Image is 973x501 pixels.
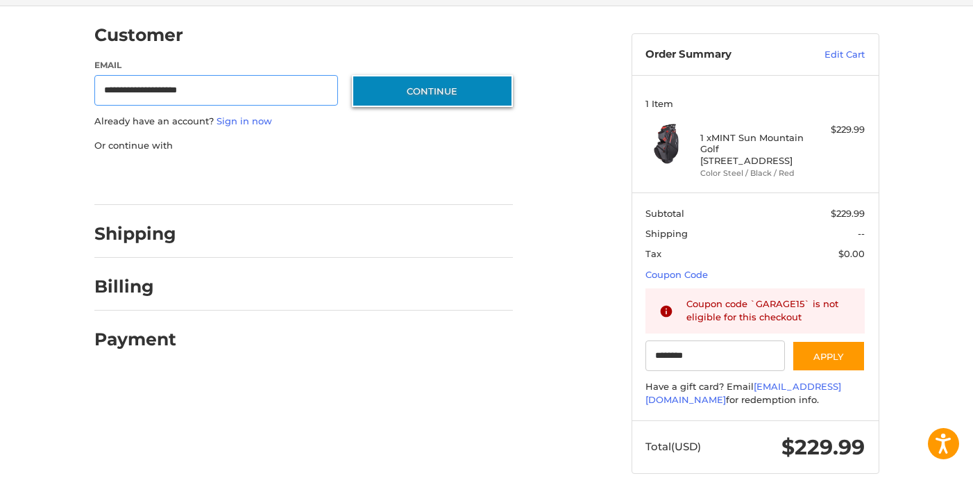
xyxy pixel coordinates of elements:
[645,228,688,239] span: Shipping
[94,329,176,350] h2: Payment
[858,228,865,239] span: --
[810,123,865,137] div: $229.99
[645,340,785,372] input: Gift Certificate or Coupon Code
[94,115,513,129] p: Already have an account?
[792,340,865,372] button: Apply
[795,48,865,62] a: Edit Cart
[217,115,272,126] a: Sign in now
[90,166,194,191] iframe: PayPal-paypal
[700,167,806,179] li: Color Steel / Black / Red
[831,208,865,219] span: $229.99
[700,132,806,166] h4: 1 x MINT Sun Mountain Golf [STREET_ADDRESS]
[645,98,865,109] h3: 1 Item
[838,248,865,259] span: $0.00
[645,380,865,407] div: Have a gift card? Email for redemption info.
[94,59,339,72] label: Email
[645,208,684,219] span: Subtotal
[94,276,176,297] h2: Billing
[94,223,176,245] h2: Shipping
[94,24,183,46] h2: Customer
[645,248,661,259] span: Tax
[686,297,852,325] div: Coupon code `GARAGE15` is not eligible for this checkout
[645,269,708,280] a: Coupon Code
[781,434,865,460] span: $229.99
[94,139,513,153] p: Or continue with
[208,166,312,191] iframe: PayPal-paylater
[645,440,701,453] span: Total (USD)
[858,463,973,501] iframe: Google Customer Reviews
[352,75,513,107] button: Continue
[645,48,795,62] h3: Order Summary
[325,166,429,191] iframe: PayPal-venmo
